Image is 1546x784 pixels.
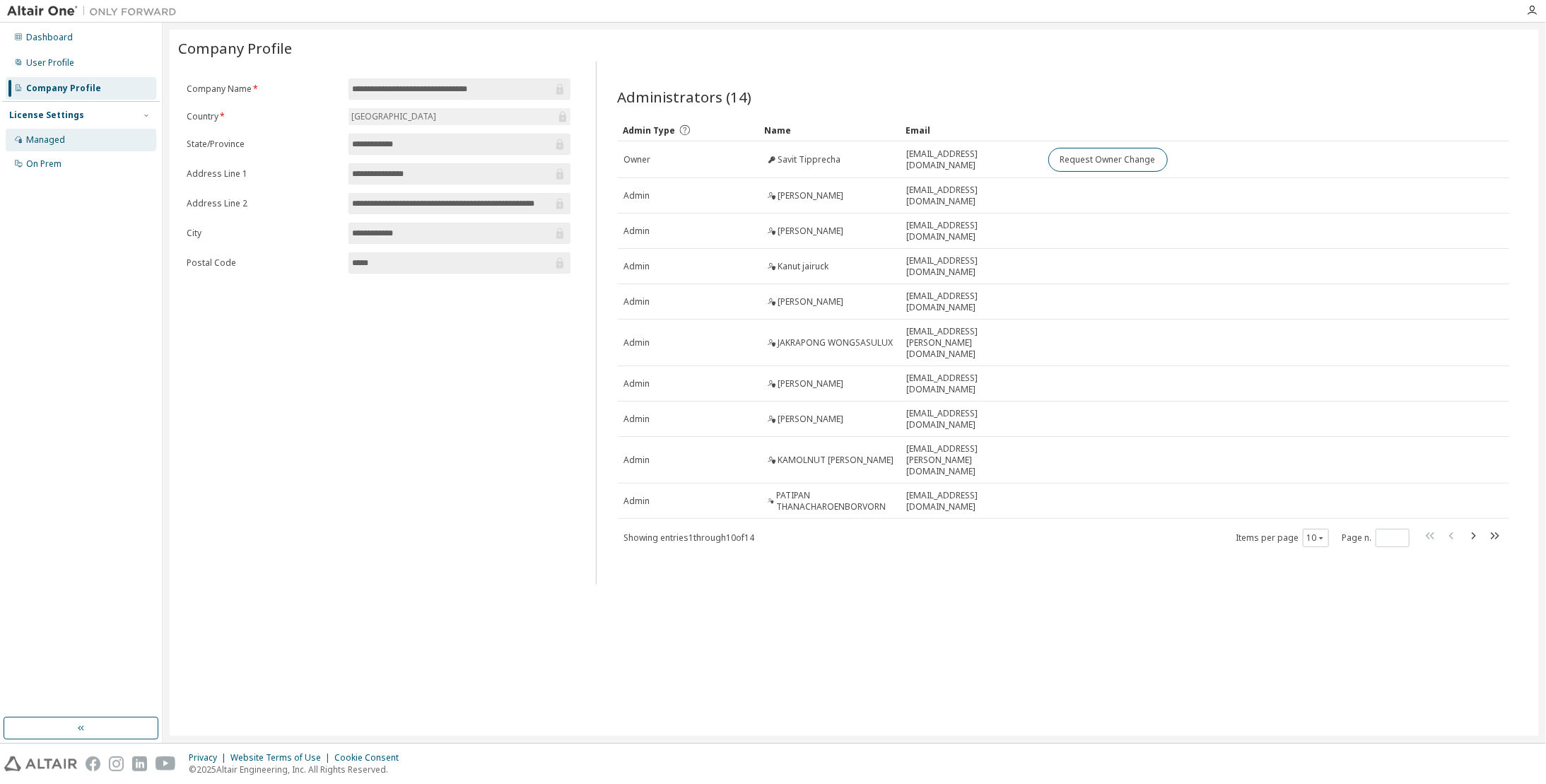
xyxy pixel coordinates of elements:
[778,226,844,237] span: [PERSON_NAME]
[86,756,100,771] img: facebook.svg
[778,337,894,349] span: JAKRAPONG WONGSASULUX
[618,87,752,107] span: Administrators (14)
[907,373,1036,395] span: [EMAIL_ADDRESS][DOMAIN_NAME]
[624,496,650,507] span: Admin
[624,532,755,544] span: Showing entries 1 through 10 of 14
[624,337,650,349] span: Admin
[187,111,340,122] label: Country
[26,32,73,43] div: Dashboard
[7,4,184,18] img: Altair One
[907,326,1036,360] span: [EMAIL_ADDRESS][PERSON_NAME][DOMAIN_NAME]
[1342,529,1410,547] span: Page n.
[4,756,77,771] img: altair_logo.svg
[26,57,74,69] div: User Profile
[778,190,844,201] span: [PERSON_NAME]
[26,83,101,94] div: Company Profile
[778,414,844,425] span: [PERSON_NAME]
[778,296,844,308] span: [PERSON_NAME]
[189,752,230,763] div: Privacy
[778,154,841,165] span: Savit Tipprecha
[907,148,1036,171] span: [EMAIL_ADDRESS][DOMAIN_NAME]
[624,378,650,390] span: Admin
[334,752,407,763] div: Cookie Consent
[623,124,676,136] span: Admin Type
[624,190,650,201] span: Admin
[178,38,292,58] span: Company Profile
[907,255,1036,278] span: [EMAIL_ADDRESS][DOMAIN_NAME]
[189,763,407,776] p: © 2025 Altair Engineering, Inc. All Rights Reserved.
[187,168,340,180] label: Address Line 1
[187,83,340,95] label: Company Name
[187,228,340,239] label: City
[907,185,1036,207] span: [EMAIL_ADDRESS][DOMAIN_NAME]
[187,139,340,150] label: State/Province
[9,110,84,121] div: License Settings
[187,198,340,209] label: Address Line 2
[109,756,124,771] img: instagram.svg
[1236,529,1329,547] span: Items per page
[907,220,1036,242] span: [EMAIL_ADDRESS][DOMAIN_NAME]
[624,414,650,425] span: Admin
[26,134,65,146] div: Managed
[765,119,895,141] div: Name
[132,756,147,771] img: linkedin.svg
[778,455,894,466] span: KAMOLNUT [PERSON_NAME]
[624,154,651,165] span: Owner
[624,226,650,237] span: Admin
[778,378,844,390] span: [PERSON_NAME]
[1048,148,1168,172] button: Request Owner Change
[230,752,334,763] div: Website Terms of Use
[907,490,1036,513] span: [EMAIL_ADDRESS][DOMAIN_NAME]
[349,109,438,124] div: [GEOGRAPHIC_DATA]
[26,158,62,170] div: On Prem
[778,261,829,272] span: Kanut jairuck
[624,261,650,272] span: Admin
[906,119,1036,141] div: Email
[187,257,340,269] label: Postal Code
[907,408,1036,431] span: [EMAIL_ADDRESS][DOMAIN_NAME]
[624,455,650,466] span: Admin
[907,291,1036,313] span: [EMAIL_ADDRESS][DOMAIN_NAME]
[349,108,570,125] div: [GEOGRAPHIC_DATA]
[1306,532,1325,544] button: 10
[156,756,176,771] img: youtube.svg
[776,490,894,513] span: PATIPAN THANACHAROENBORVORN
[624,296,650,308] span: Admin
[907,443,1036,477] span: [EMAIL_ADDRESS][PERSON_NAME][DOMAIN_NAME]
